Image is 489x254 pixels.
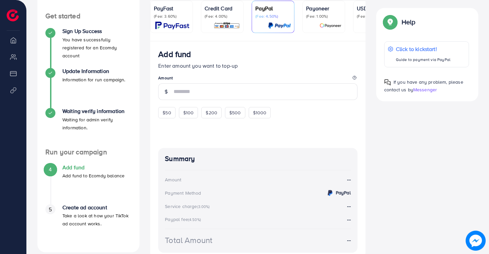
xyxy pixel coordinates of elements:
[62,116,132,132] p: Waiting for admin verify information.
[466,231,486,251] img: image
[188,217,201,222] small: (4.50%)
[319,22,341,29] img: card
[255,4,291,12] p: PayPal
[402,18,416,26] p: Help
[205,14,240,19] p: (Fee: 4.00%)
[62,68,126,74] h4: Update Information
[255,14,291,19] p: (Fee: 4.50%)
[158,62,357,70] p: Enter amount you want to top-up
[384,79,391,86] img: Popup guide
[62,36,132,60] p: You have successfully registered for an Ecomdy account
[37,68,140,108] li: Update Information
[7,9,19,21] img: logo
[165,216,203,223] div: Paypal fee
[347,202,350,210] strong: --
[62,108,132,114] h4: Waiting verify information
[214,22,240,29] img: card
[37,164,140,204] li: Add fund
[62,204,132,211] h4: Create ad account
[413,86,437,93] span: Messenger
[206,109,217,116] span: $200
[49,166,52,173] span: 4
[396,56,450,64] p: Guide to payment via PayPal
[347,216,350,223] strong: --
[165,234,212,246] div: Total Amount
[229,109,241,116] span: $500
[37,204,140,244] li: Create ad account
[158,75,357,83] legend: Amount
[306,14,341,19] p: (Fee: 1.00%)
[62,164,125,171] h4: Add fund
[165,203,212,210] div: Service charge
[37,12,140,20] h4: Get started
[165,176,181,183] div: Amount
[49,206,52,213] span: 5
[384,16,396,28] img: Popup guide
[357,14,392,19] p: (Fee: 0.00%)
[357,4,392,12] p: USDT
[62,28,132,34] h4: Sign Up Success
[158,49,191,59] h3: Add fund
[268,22,291,29] img: card
[347,236,350,244] strong: --
[155,22,189,29] img: card
[37,28,140,68] li: Sign Up Success
[205,4,240,12] p: Credit Card
[37,108,140,148] li: Waiting verify information
[62,76,126,84] p: Information for run campaign.
[62,212,132,228] p: Take a look at how your TikTok ad account works.
[336,189,351,196] strong: PayPal
[154,4,189,12] p: PayFast
[163,109,171,116] span: $50
[62,172,125,180] p: Add fund to Ecomdy balance
[197,204,210,209] small: (3.00%)
[37,148,140,156] h4: Run your campaign
[154,14,189,19] p: (Fee: 3.60%)
[347,176,350,183] strong: --
[183,109,194,116] span: $100
[306,4,341,12] p: Payoneer
[253,109,267,116] span: $1000
[396,45,450,53] p: Click to kickstart!
[165,155,351,163] h4: Summary
[326,189,334,197] img: credit
[384,79,463,93] span: If you have any problem, please contact us by
[165,190,201,196] div: Payment Method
